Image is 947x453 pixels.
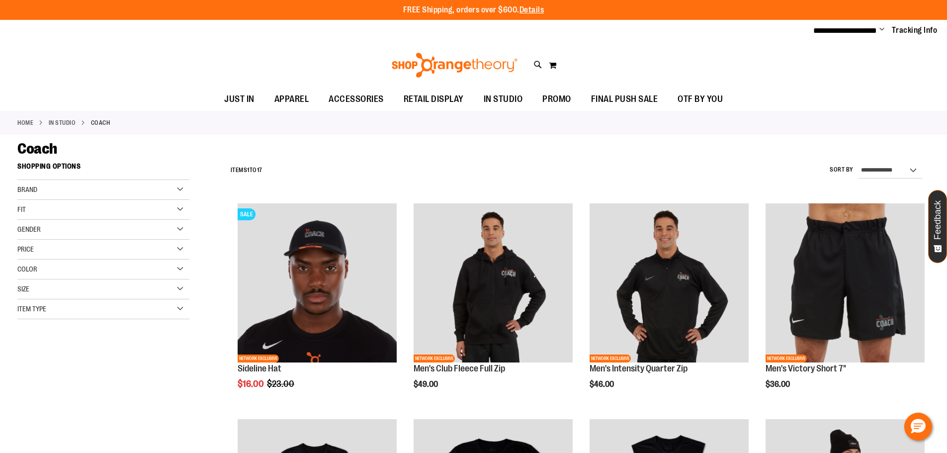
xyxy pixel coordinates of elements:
a: IN STUDIO [474,88,533,110]
span: JUST IN [224,88,255,110]
a: ACCESSORIES [319,88,394,111]
button: Account menu [879,25,884,35]
a: IN STUDIO [49,118,76,127]
span: NETWORK EXCLUSIVE [766,355,807,362]
a: Men's Intensity Quarter Zip [590,363,688,373]
span: NETWORK EXCLUSIVE [590,355,631,362]
a: Sideline Hat primary imageSALENETWORK EXCLUSIVE [238,203,397,364]
span: Feedback [933,200,943,240]
div: product [761,198,930,414]
a: Home [17,118,33,127]
span: Price [17,245,34,253]
span: $46.00 [590,380,615,389]
div: product [233,198,402,414]
span: Coach [17,140,57,157]
a: Tracking Info [892,25,938,36]
button: Hello, have a question? Let’s chat. [904,413,932,441]
a: APPAREL [264,88,319,111]
span: 1 [247,167,250,174]
span: Color [17,265,37,273]
a: OTF Mens Coach FA23 Victory Short - Black primary imageNETWORK EXCLUSIVE [766,203,925,364]
span: 17 [257,167,262,174]
span: OTF BY YOU [678,88,723,110]
span: $49.00 [414,380,439,389]
span: Item Type [17,305,46,313]
strong: Coach [91,118,110,127]
span: Gender [17,225,41,233]
a: OTF Mens Coach FA23 Intensity Quarter Zip - Black primary imageNETWORK EXCLUSIVE [590,203,749,364]
img: Shop Orangetheory [390,53,519,78]
img: Sideline Hat primary image [238,203,397,362]
a: JUST IN [214,88,264,111]
span: $36.00 [766,380,791,389]
span: ACCESSORIES [329,88,384,110]
span: Brand [17,185,37,193]
span: APPAREL [274,88,309,110]
span: $16.00 [238,379,265,389]
span: PROMO [542,88,571,110]
a: Details [519,5,544,14]
img: OTF Mens Coach FA23 Victory Short - Black primary image [766,203,925,362]
span: NETWORK EXCLUSIVE [414,355,455,362]
a: FINAL PUSH SALE [581,88,668,111]
a: OTF Mens Coach FA23 Club Fleece Full Zip - Black primary imageNETWORK EXCLUSIVE [414,203,573,364]
h2: Items to [231,163,262,178]
a: Sideline Hat [238,363,281,373]
a: RETAIL DISPLAY [394,88,474,111]
a: Men's Victory Short 7" [766,363,846,373]
span: Fit [17,205,26,213]
span: SALE [238,208,256,220]
span: Size [17,285,29,293]
span: $23.00 [267,379,296,389]
img: OTF Mens Coach FA23 Intensity Quarter Zip - Black primary image [590,203,749,362]
span: FINAL PUSH SALE [591,88,658,110]
a: Men's Club Fleece Full Zip [414,363,505,373]
span: NETWORK EXCLUSIVE [238,355,279,362]
a: OTF BY YOU [668,88,733,111]
img: OTF Mens Coach FA23 Club Fleece Full Zip - Black primary image [414,203,573,362]
button: Feedback - Show survey [928,190,947,263]
div: product [409,198,578,414]
a: PROMO [532,88,581,111]
strong: Shopping Options [17,158,189,180]
p: FREE Shipping, orders over $600. [403,4,544,16]
span: RETAIL DISPLAY [404,88,464,110]
span: IN STUDIO [484,88,523,110]
div: product [585,198,754,414]
label: Sort By [830,166,854,174]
